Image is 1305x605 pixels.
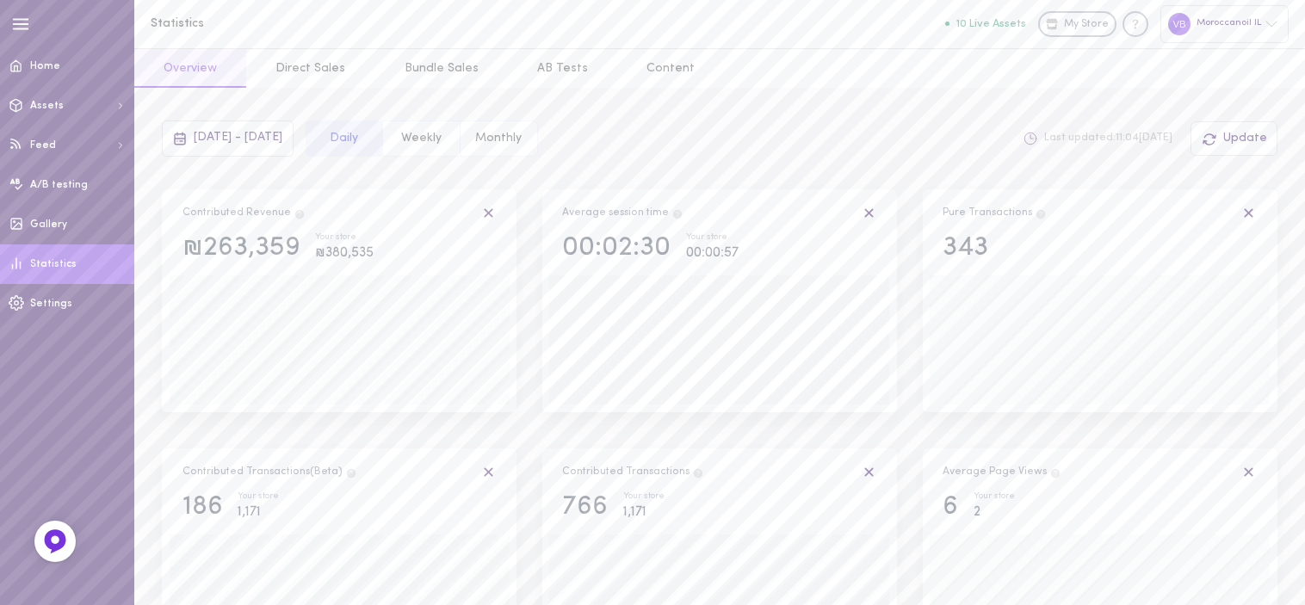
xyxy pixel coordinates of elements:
div: Your store [238,492,279,502]
button: AB Tests [508,49,617,88]
img: Feedback Button [42,528,68,554]
button: 10 Live Assets [945,18,1026,29]
h1: Statistics [151,17,435,30]
div: 1,171 [238,502,279,523]
div: Pure Transactions [943,206,1047,221]
button: Weekly [382,120,460,157]
span: Gallery [30,219,67,230]
div: 2 [974,502,1015,523]
div: Contributed Transactions (Beta) [182,465,357,480]
button: Daily [306,120,383,157]
span: Last updated : 11:04[DATE] [1044,131,1172,145]
span: Transactions from visitors who interacted with Dialogue assets [345,466,357,477]
a: 10 Live Assets [945,18,1038,30]
div: 6 [943,492,958,522]
div: 00:00:57 [686,243,739,264]
button: Monthly [460,120,538,157]
div: 343 [943,233,988,263]
span: My Store [1064,17,1109,33]
span: Feed [30,140,56,151]
div: ₪380,535 [315,243,374,264]
span: Revenue from visitors who interacted with Dialogue assets [294,207,306,218]
div: Your store [623,492,665,502]
span: Statistics [30,259,77,269]
span: Settings [30,299,72,309]
div: Your store [315,233,374,243]
span: Time spent on site by visitors who engage with Dialogue asset [671,207,683,218]
span: A/B testing [30,180,88,190]
div: Your store [974,492,1015,502]
span: Home [30,61,60,71]
div: 186 [182,492,223,522]
span: [DATE] - [DATE] [194,131,282,144]
div: 1,171 [623,502,665,523]
div: Contributed Transactions [562,465,704,480]
div: 766 [562,492,608,522]
span: Transactions from visitors who interacted with Dialogue assets [692,466,704,477]
div: ₪263,359 [182,233,300,263]
div: 00:02:30 [562,233,671,263]
span: Assets [30,101,64,111]
button: Bundle Sales [375,49,508,88]
div: Moroccanoil IL [1160,5,1289,42]
span: Total transactions from users who clicked on a product through Dialogue assets, and purchased the... [1035,207,1047,218]
a: My Store [1038,11,1116,37]
button: Overview [134,49,246,88]
button: Content [617,49,724,88]
span: The average amount of page views of visitors who interacted with Dialogue assets compared to all ... [1049,466,1061,477]
div: Average Page Views [943,465,1061,480]
span: Update [1223,132,1267,145]
div: Knowledge center [1123,11,1148,37]
div: Your store [686,233,739,243]
div: Contributed Revenue [182,206,306,221]
div: Average session time [562,206,683,221]
button: Direct Sales [246,49,374,88]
